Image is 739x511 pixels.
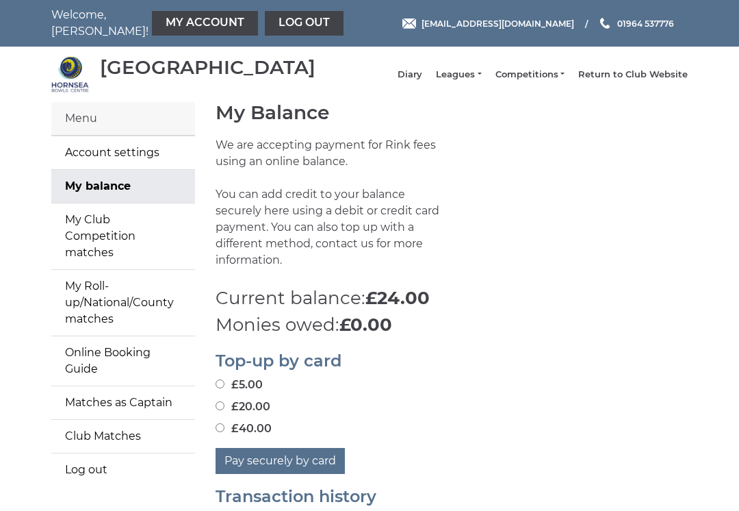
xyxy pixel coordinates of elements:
[216,488,688,506] h2: Transaction history
[51,136,195,169] a: Account settings
[402,18,416,29] img: Email
[216,377,263,393] label: £5.00
[216,102,688,123] h1: My Balance
[51,102,195,136] div: Menu
[51,336,195,386] a: Online Booking Guide
[51,270,195,336] a: My Roll-up/National/County matches
[365,287,430,309] strong: £24.00
[265,11,343,36] a: Log out
[216,379,224,388] input: £5.00
[152,11,258,36] a: My Account
[216,352,688,370] h2: Top-up by card
[100,57,315,78] div: [GEOGRAPHIC_DATA]
[51,203,195,269] a: My Club Competition matches
[216,399,270,415] label: £20.00
[216,312,688,338] p: Monies owed:
[216,285,688,312] p: Current balance:
[51,7,304,40] nav: Welcome, [PERSON_NAME]!
[51,170,195,203] a: My balance
[216,401,224,410] input: £20.00
[398,68,422,81] a: Diary
[51,386,195,419] a: Matches as Captain
[617,18,674,28] span: 01964 537776
[51,453,195,486] a: Log out
[216,448,345,474] button: Pay securely by card
[578,68,688,81] a: Return to Club Website
[216,137,441,285] p: We are accepting payment for Rink fees using an online balance. You can add credit to your balanc...
[216,423,224,432] input: £40.00
[598,17,674,30] a: Phone us 01964 537776
[495,68,565,81] a: Competitions
[51,55,89,93] img: Hornsea Bowls Centre
[402,17,574,30] a: Email [EMAIL_ADDRESS][DOMAIN_NAME]
[216,421,272,437] label: £40.00
[600,18,610,29] img: Phone us
[436,68,481,81] a: Leagues
[51,420,195,453] a: Club Matches
[422,18,574,28] span: [EMAIL_ADDRESS][DOMAIN_NAME]
[339,314,392,336] strong: £0.00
